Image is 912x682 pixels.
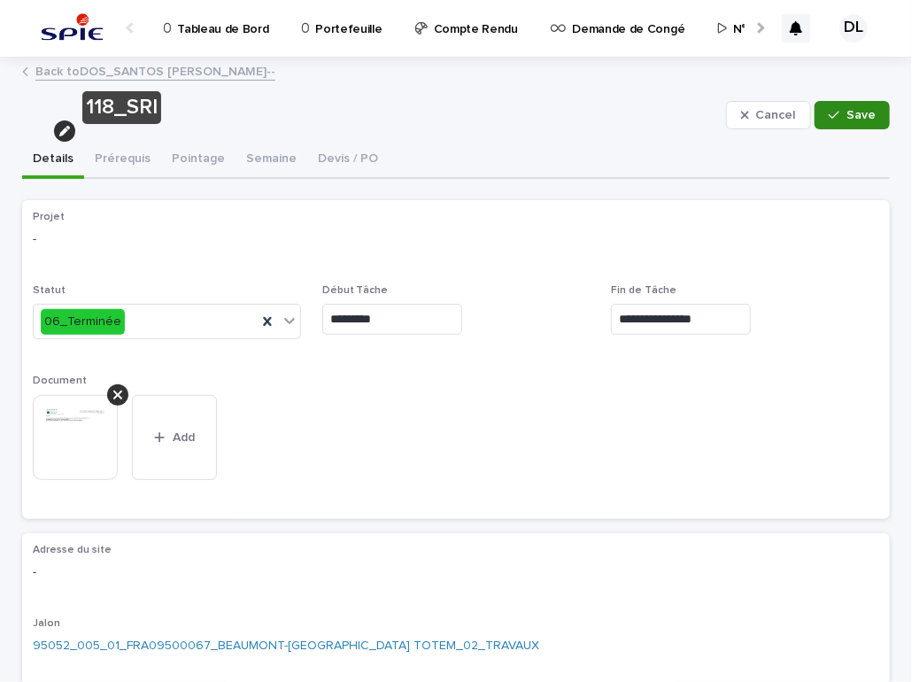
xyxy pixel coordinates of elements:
button: Prérequis [84,142,161,179]
span: Fin de Tâche [611,285,676,296]
span: Début Tâche [322,285,389,296]
div: - [33,230,879,249]
button: Add [132,395,217,480]
button: Details [22,142,84,179]
a: Back toDOS_SANTOS [PERSON_NAME]-- [35,60,275,81]
span: Adresse du site [33,545,112,555]
span: Add [173,431,195,444]
button: Save [815,101,890,129]
span: Statut [33,285,66,296]
p: - [33,563,879,582]
button: Devis / PO [307,142,389,179]
a: 95052_005_01_FRA09500067_BEAUMONT-[GEOGRAPHIC_DATA] TOTEM_02_TRAVAUX [33,637,539,655]
span: Cancel [756,109,796,121]
span: Document [33,376,87,386]
span: Save [846,109,876,121]
button: Pointage [161,142,236,179]
span: Jalon [33,618,60,629]
div: DL [839,14,868,43]
img: svstPd6MQfCT1uX1QGkG [35,11,109,46]
div: 06_Terminée [41,309,125,335]
button: Semaine [236,142,307,179]
button: Cancel [726,101,811,129]
div: 118_SRI [82,91,161,124]
span: Projet [33,212,65,222]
